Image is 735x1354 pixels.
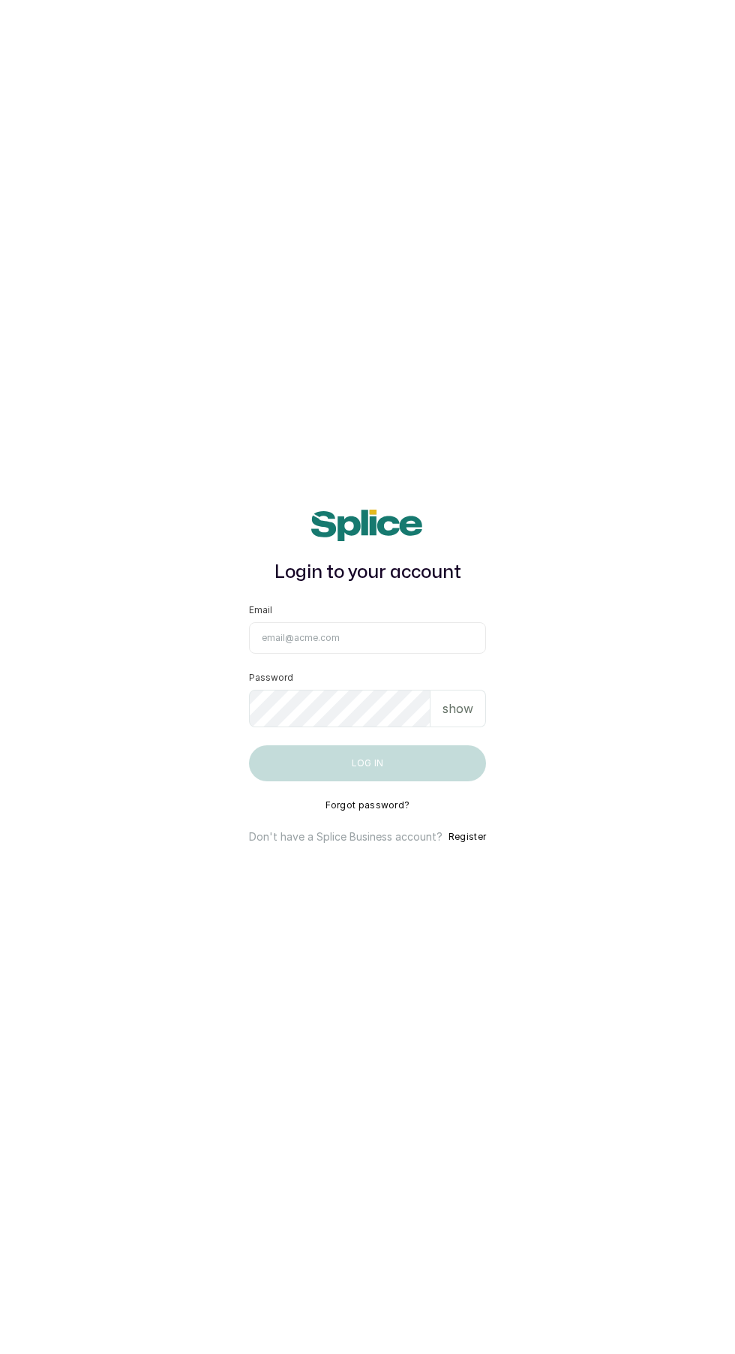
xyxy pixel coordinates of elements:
[249,559,486,586] h1: Login to your account
[249,622,486,654] input: email@acme.com
[249,745,486,781] button: Log in
[249,829,442,844] p: Don't have a Splice Business account?
[448,829,486,844] button: Register
[249,604,272,616] label: Email
[442,700,473,718] p: show
[325,799,410,811] button: Forgot password?
[249,672,293,684] label: Password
